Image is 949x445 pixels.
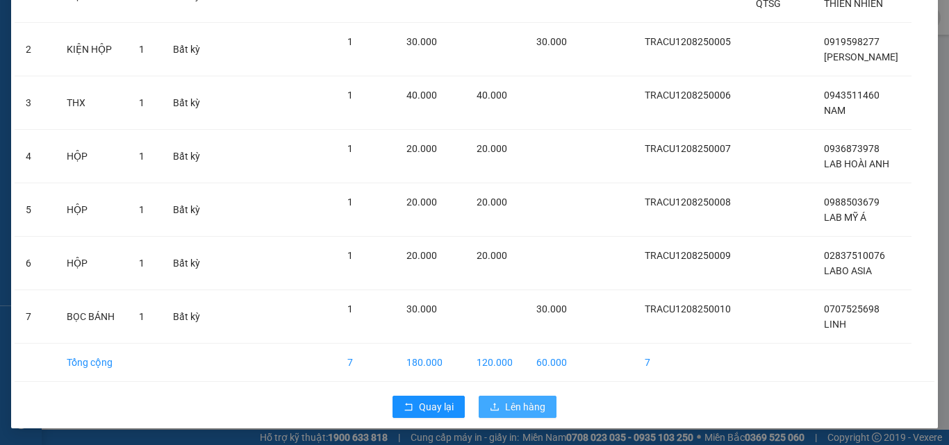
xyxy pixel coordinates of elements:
td: HỘP [56,237,127,290]
span: rollback [404,402,413,413]
div: [GEOGRAPHIC_DATA] [90,12,231,43]
span: TRACU1208250007 [645,143,731,154]
td: Tổng cộng [56,344,127,382]
span: 30.000 [536,303,567,314]
span: LABO ASIA [824,265,872,276]
span: TRACU1208250009 [645,250,731,261]
div: 30.000 [88,87,233,107]
td: HỘP [56,130,127,183]
td: 6 [15,237,56,290]
span: upload [490,402,500,413]
td: 7 [336,344,395,382]
span: 40.000 [477,90,507,101]
span: LINH [824,319,846,330]
td: 4 [15,130,56,183]
span: 40.000 [406,90,437,101]
span: Nhận: [90,12,124,26]
span: 20.000 [477,250,507,261]
td: THX [56,76,127,130]
span: 02837510076 [824,250,885,261]
span: 30.000 [536,36,567,47]
td: 3 [15,76,56,130]
td: Bất kỳ [162,23,213,76]
span: TRACU1208250010 [645,303,731,314]
td: Bất kỳ [162,183,213,237]
span: 1 [347,36,353,47]
span: 30.000 [406,36,437,47]
span: 0988503679 [824,196,880,208]
span: 1 [139,258,145,269]
td: 7 [15,290,56,344]
td: Bất kỳ [162,76,213,130]
span: 20.000 [406,143,437,154]
td: 60.000 [525,344,579,382]
td: Bất kỳ [162,130,213,183]
span: 1 [139,97,145,108]
span: 1 [139,44,145,55]
span: 0707525698 [824,303,880,314]
td: KIỆN HỘP [56,23,127,76]
span: LAB HOÀI ANH [824,158,889,169]
span: 1 [347,250,353,261]
span: TRACU1208250008 [645,196,731,208]
span: [PERSON_NAME] [824,51,898,62]
td: 7 [634,344,744,382]
button: uploadLên hàng [479,396,556,418]
span: Lên hàng [505,399,545,414]
span: Quay lại [419,399,454,414]
td: Bất kỳ [162,290,213,344]
span: 1 [347,303,353,314]
span: TRACU1208250005 [645,36,731,47]
span: 1 [139,204,145,215]
button: rollbackQuay lại [393,396,465,418]
span: Gửi: [12,13,33,28]
span: 1 [347,143,353,154]
span: CC : [88,91,108,106]
div: 0707525698 [90,60,231,79]
td: 120.000 [465,344,525,382]
span: 20.000 [477,196,507,208]
span: TRACU1208250006 [645,90,731,101]
span: 0919598277 [824,36,880,47]
span: 1 [347,90,353,101]
span: 1 [347,196,353,208]
span: 20.000 [406,250,437,261]
span: LAB MỸ Á [824,212,866,223]
td: 180.000 [395,344,465,382]
td: 2 [15,23,56,76]
td: BỌC BÁNH [56,290,127,344]
td: 5 [15,183,56,237]
div: LINH [90,43,231,60]
span: 0936873978 [824,143,880,154]
span: 0943511460 [824,90,880,101]
span: 1 [139,151,145,162]
div: Trà Cú [12,12,81,28]
span: 1 [139,311,145,322]
span: 30.000 [406,303,437,314]
span: NAM [824,105,845,116]
td: HỘP [56,183,127,237]
span: 20.000 [406,196,437,208]
span: 20.000 [477,143,507,154]
td: Bất kỳ [162,237,213,290]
